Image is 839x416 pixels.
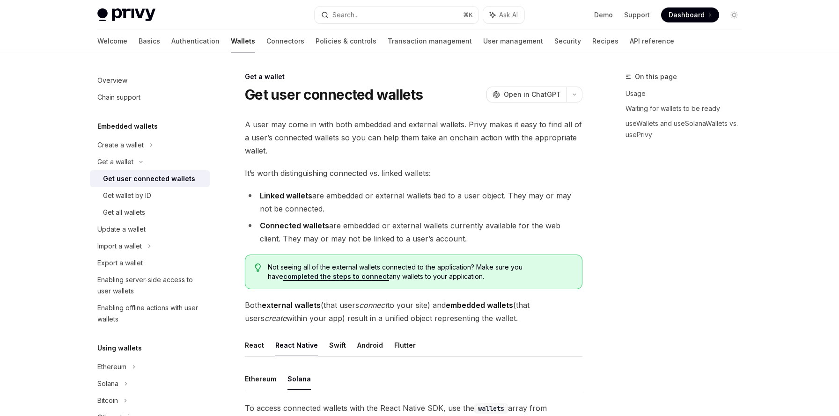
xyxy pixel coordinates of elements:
a: Chain support [90,89,210,106]
strong: Linked wallets [260,191,312,200]
a: Dashboard [661,7,719,22]
span: Not seeing all of the external wallets connected to the application? Make sure you have any walle... [268,263,573,281]
a: Update a wallet [90,221,210,238]
div: Bitcoin [97,395,118,406]
button: Ask AI [483,7,524,23]
span: ⌘ K [463,11,473,19]
button: Swift [329,334,346,356]
strong: external wallets [262,300,321,310]
button: React Native [275,334,318,356]
span: Open in ChatGPT [504,90,561,99]
a: Policies & controls [316,30,376,52]
a: Overview [90,72,210,89]
img: light logo [97,8,155,22]
button: Open in ChatGPT [486,87,567,102]
a: Connectors [266,30,304,52]
a: Authentication [171,30,220,52]
a: Wallets [231,30,255,52]
svg: Tip [255,263,261,272]
a: Waiting for wallets to be ready [626,101,749,116]
a: Get all wallets [90,204,210,221]
button: React [245,334,264,356]
button: Solana [287,368,311,390]
div: Get wallet by ID [103,190,151,201]
div: Search... [332,9,359,21]
a: Get user connected wallets [90,170,210,187]
div: Export a wallet [97,257,143,269]
code: wallets [474,403,508,414]
span: Dashboard [669,10,705,20]
h1: Get user connected wallets [245,86,423,103]
li: are embedded or external wallets currently available for the web client. They may or may not be l... [245,219,582,245]
span: On this page [635,71,677,82]
a: completed the steps to connect [283,272,389,281]
span: Ask AI [499,10,518,20]
a: Get wallet by ID [90,187,210,204]
li: are embedded or external wallets tied to a user object. They may or may not be connected. [245,189,582,215]
button: Ethereum [245,368,276,390]
div: Get all wallets [103,207,145,218]
div: Enabling server-side access to user wallets [97,274,204,297]
button: Toggle dark mode [727,7,742,22]
span: It’s worth distinguishing connected vs. linked wallets: [245,167,582,180]
span: Both (that users to your site) and (that users within your app) result in a unified object repres... [245,299,582,325]
a: Enabling server-side access to user wallets [90,271,210,299]
a: Security [554,30,581,52]
div: Enabling offline actions with user wallets [97,302,204,325]
a: Export a wallet [90,255,210,271]
a: Enabling offline actions with user wallets [90,299,210,328]
div: Overview [97,75,127,86]
div: Create a wallet [97,139,144,151]
strong: Connected wallets [260,221,329,230]
a: useWallets and useSolanaWallets vs. usePrivy [626,116,749,142]
div: Get user connected wallets [103,173,195,184]
a: Usage [626,86,749,101]
h5: Embedded wallets [97,121,158,132]
strong: embedded wallets [446,300,513,310]
div: Get a wallet [245,72,582,81]
a: Basics [139,30,160,52]
h5: Using wallets [97,343,142,354]
a: User management [483,30,543,52]
button: Android [357,334,383,356]
a: Transaction management [388,30,472,52]
div: Get a wallet [97,156,133,168]
div: Update a wallet [97,224,146,235]
div: Import a wallet [97,241,142,252]
button: Flutter [394,334,416,356]
em: create [265,314,287,323]
div: Chain support [97,92,140,103]
button: Search...⌘K [315,7,478,23]
em: connect [359,300,387,310]
div: Ethereum [97,361,126,372]
a: Recipes [592,30,618,52]
a: Support [624,10,650,20]
div: Solana [97,378,118,389]
a: API reference [630,30,674,52]
a: Demo [594,10,613,20]
a: Welcome [97,30,127,52]
span: A user may come in with both embedded and external wallets. Privy makes it easy to find all of a ... [245,118,582,157]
